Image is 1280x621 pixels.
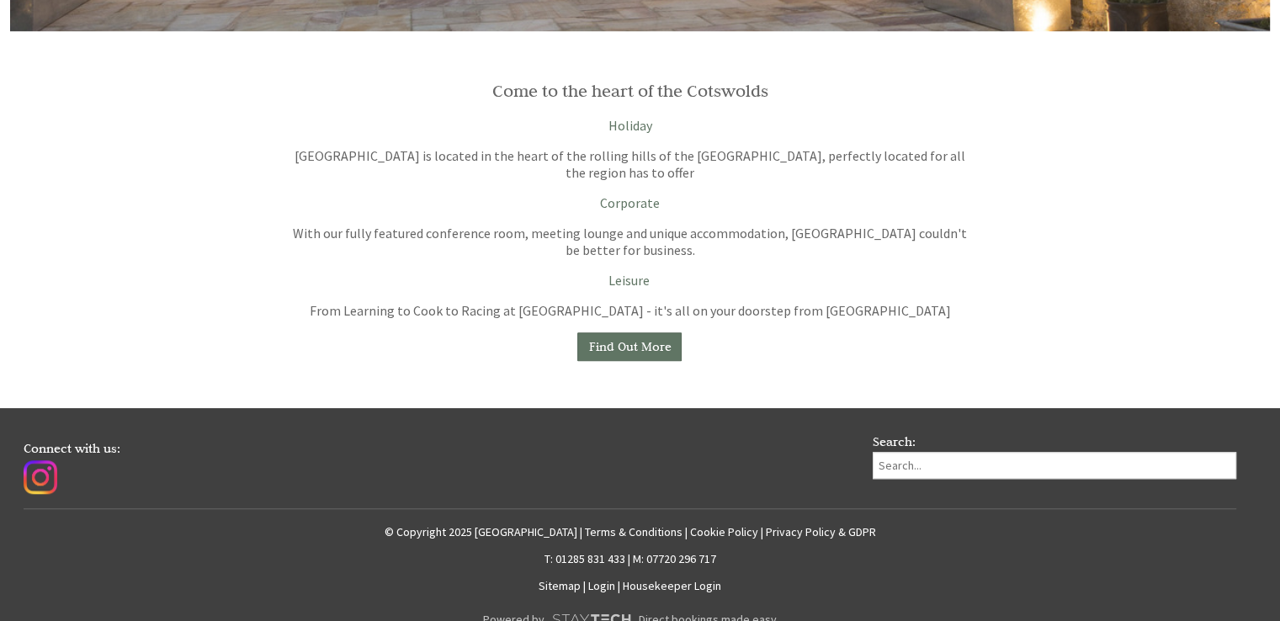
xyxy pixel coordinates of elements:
span: | [583,578,586,593]
img: Instagram [24,460,57,494]
h3: Search: [873,433,1236,449]
p: With our fully featured conference room, meeting lounge and unique accommodation, [GEOGRAPHIC_DAT... [286,225,974,258]
p: [GEOGRAPHIC_DATA] is located in the heart of the rolling hills of the [GEOGRAPHIC_DATA], perfectl... [286,147,974,181]
input: Search... [873,452,1236,479]
a: © Copyright 2025 [GEOGRAPHIC_DATA] [385,524,577,539]
a: Terms & Conditions [585,524,682,539]
h3: Connect with us: [24,440,848,456]
a: Login [588,578,615,593]
h2: Come to the heart of the Cotswolds [286,80,974,102]
a: M: 07720 296 717 [633,551,716,566]
span: | [628,551,630,566]
a: Find Out More [577,332,682,361]
a: Privacy Policy & GDPR [766,524,876,539]
span: | [685,524,688,539]
a: Corporate [600,194,660,211]
a: Leisure [608,272,649,289]
a: Housekeeper Login [623,578,721,593]
a: Cookie Policy [690,524,758,539]
span: | [580,524,582,539]
a: T: 01285 831 433 [544,551,625,566]
a: Holiday [608,117,651,134]
a: Sitemap [539,578,581,593]
span: | [761,524,763,539]
span: | [618,578,620,593]
p: From Learning to Cook to Racing at [GEOGRAPHIC_DATA] - it's all on your doorstep from [GEOGRAPHIC... [286,302,974,319]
